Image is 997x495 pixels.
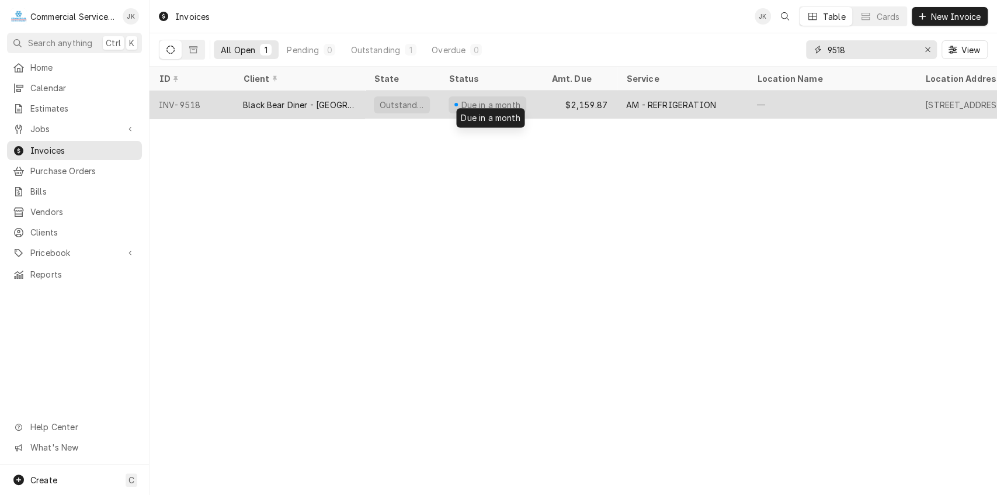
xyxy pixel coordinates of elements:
[287,44,319,56] div: Pending
[912,7,988,26] button: New Invoice
[378,99,425,111] div: Outstanding
[958,44,982,56] span: View
[7,78,142,98] a: Calendar
[432,44,466,56] div: Overdue
[374,72,430,85] div: State
[262,44,269,56] div: 1
[942,40,988,59] button: View
[7,99,142,118] a: Estimates
[626,99,716,111] div: AM - REFRIGERATION
[7,161,142,181] a: Purchase Orders
[7,438,142,457] a: Go to What's New
[30,11,116,23] div: Commercial Service Co.
[30,421,135,433] span: Help Center
[7,223,142,242] a: Clients
[7,182,142,201] a: Bills
[7,202,142,221] a: Vendors
[7,417,142,437] a: Go to Help Center
[30,165,136,177] span: Purchase Orders
[542,91,617,119] div: $2,159.87
[30,144,136,157] span: Invoices
[7,33,142,53] button: Search anythingCtrlK
[30,185,136,198] span: Bills
[106,37,121,49] span: Ctrl
[7,243,142,262] a: Go to Pricebook
[30,268,136,281] span: Reports
[823,11,846,23] div: Table
[918,40,937,59] button: Erase input
[11,8,27,25] div: Commercial Service Co.'s Avatar
[221,44,255,56] div: All Open
[7,141,142,160] a: Invoices
[123,8,139,25] div: John Key's Avatar
[350,44,400,56] div: Outstanding
[159,72,222,85] div: ID
[755,8,771,25] div: JK
[626,72,736,85] div: Service
[407,44,414,56] div: 1
[551,72,605,85] div: Amt. Due
[30,123,119,135] span: Jobs
[30,441,135,454] span: What's New
[11,8,27,25] div: C
[456,108,524,127] div: Due in a month
[28,37,92,49] span: Search anything
[755,8,771,25] div: John Key's Avatar
[150,91,234,119] div: INV-9518
[7,119,142,139] a: Go to Jobs
[30,102,136,115] span: Estimates
[129,37,134,49] span: K
[326,44,333,56] div: 0
[776,7,794,26] button: Open search
[827,40,915,59] input: Keyword search
[30,475,57,485] span: Create
[30,206,136,218] span: Vendors
[243,72,353,85] div: Client
[473,44,480,56] div: 0
[748,91,916,119] div: —
[876,11,899,23] div: Cards
[30,247,119,259] span: Pricebook
[928,11,983,23] span: New Invoice
[7,58,142,77] a: Home
[123,8,139,25] div: JK
[30,226,136,238] span: Clients
[449,72,530,85] div: Status
[7,265,142,284] a: Reports
[757,72,904,85] div: Location Name
[30,61,136,74] span: Home
[30,82,136,94] span: Calendar
[243,99,355,111] div: Black Bear Diner - [GEOGRAPHIC_DATA]
[460,99,522,111] div: Due in a month
[128,474,134,486] span: C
